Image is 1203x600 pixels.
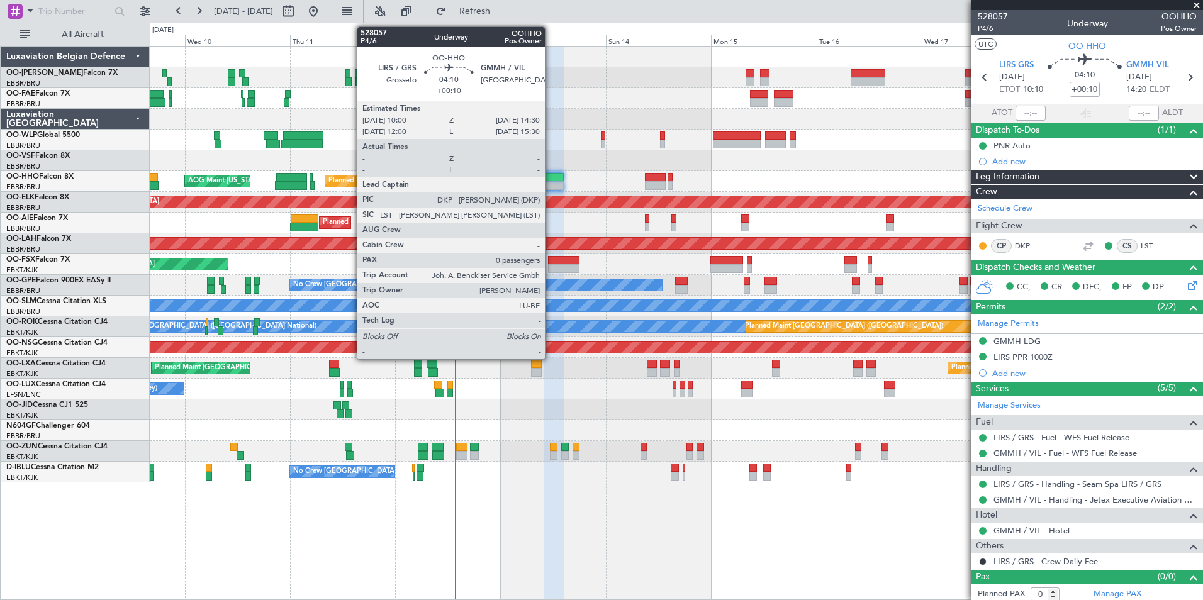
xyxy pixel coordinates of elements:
a: EBBR/BRU [6,286,40,296]
span: OO-ELK [6,194,35,201]
div: [DATE] [152,25,174,36]
div: Add new [992,156,1197,167]
span: Dispatch Checks and Weather [976,260,1095,275]
div: Add new [992,368,1197,379]
span: N604GF [6,422,36,430]
input: --:-- [1016,106,1046,121]
a: OO-NSGCessna Citation CJ4 [6,339,108,347]
div: PNR Auto [993,140,1031,151]
span: ALDT [1162,107,1183,119]
span: OO-HHO [1068,40,1106,53]
span: 14:20 [1126,84,1146,96]
a: EBBR/BRU [6,203,40,213]
div: Planned Maint [GEOGRAPHIC_DATA] ([GEOGRAPHIC_DATA] National) [155,358,383,377]
a: OO-VSFFalcon 8X [6,152,70,160]
a: Schedule Crew [978,203,1032,215]
a: OO-[PERSON_NAME]Falcon 7X [6,69,118,77]
span: OO-HHO [6,173,39,181]
a: OO-LXACessna Citation CJ4 [6,360,106,367]
button: UTC [975,38,997,50]
span: OO-VSF [6,152,35,160]
a: GMMH / VIL - Hotel [993,525,1070,536]
button: Refresh [430,1,505,21]
span: OO-FSX [6,256,35,264]
div: CP [991,239,1012,253]
a: EBKT/KJK [6,473,38,482]
span: ATOT [992,107,1012,119]
span: CR [1051,281,1062,294]
div: Tue 16 [817,35,922,46]
span: (0/0) [1158,570,1176,583]
button: All Aircraft [14,25,137,45]
span: Others [976,539,1004,553]
span: OO-WLP [6,131,37,139]
span: Dispatch To-Dos [976,123,1039,138]
div: Mon 15 [711,35,816,46]
span: P4/6 [978,23,1008,34]
span: Fuel [976,415,993,430]
a: EBBR/BRU [6,141,40,150]
span: [DATE] [999,71,1025,84]
a: EBKT/KJK [6,369,38,379]
span: Hotel [976,508,997,523]
div: Planned Maint Geneva (Cointrin) [328,172,432,191]
a: EBBR/BRU [6,431,40,441]
a: LIRS / GRS - Fuel - WFS Fuel Release [993,432,1129,443]
a: LFSN/ENC [6,390,41,399]
div: Wed 10 [185,35,290,46]
a: EBBR/BRU [6,162,40,171]
span: Pos Owner [1161,23,1197,34]
div: Underway [1067,17,1108,30]
span: Flight Crew [976,219,1022,233]
span: Pax [976,570,990,584]
span: OO-LXA [6,360,36,367]
span: Crew [976,185,997,199]
a: EBBR/BRU [6,224,40,233]
span: OO-[PERSON_NAME] [6,69,83,77]
a: GMMH / VIL - Fuel - WFS Fuel Release [993,448,1137,458]
span: LIRS GRS [999,59,1034,72]
div: Fri 12 [395,35,500,46]
span: CC, [1017,281,1031,294]
span: OO-ZUN [6,443,38,450]
span: (2/2) [1158,300,1176,313]
span: Permits [976,300,1005,314]
a: OO-LAHFalcon 7X [6,235,71,243]
span: (5/5) [1158,381,1176,394]
span: (1/1) [1158,123,1176,136]
a: EBKT/KJK [6,265,38,275]
span: OO-FAE [6,90,35,97]
a: EBKT/KJK [6,452,38,462]
span: 528057 [978,10,1008,23]
div: Wed 17 [922,35,1027,46]
span: OO-GPE [6,277,36,284]
span: OO-SLM [6,297,36,305]
a: D-IBLUCessna Citation M2 [6,464,99,471]
span: 10:10 [1023,84,1043,96]
a: OO-GPEFalcon 900EX EASy II [6,277,111,284]
div: Planned Maint [GEOGRAPHIC_DATA] ([GEOGRAPHIC_DATA]) [951,358,1150,377]
a: OO-WLPGlobal 5500 [6,131,80,139]
a: OO-LUXCessna Citation CJ4 [6,381,106,388]
a: Manage Permits [978,318,1039,330]
span: Handling [976,462,1012,476]
span: [DATE] [1126,71,1152,84]
a: LIRS / GRS - Crew Daily Fee [993,556,1098,567]
a: DKP [1015,240,1043,252]
div: A/C Unavailable [GEOGRAPHIC_DATA] ([GEOGRAPHIC_DATA] National) [82,317,316,336]
span: Leg Information [976,170,1039,184]
div: Planned Maint [GEOGRAPHIC_DATA] ([GEOGRAPHIC_DATA]) [323,213,521,232]
span: OO-NSG [6,339,38,347]
a: LST [1141,240,1169,252]
span: OO-LUX [6,381,36,388]
a: OO-FSXFalcon 7X [6,256,70,264]
div: AOG Maint [US_STATE] ([GEOGRAPHIC_DATA]) [188,172,340,191]
span: FP [1122,281,1132,294]
a: EBBR/BRU [6,182,40,192]
span: ETOT [999,84,1020,96]
div: Sat 13 [501,35,606,46]
a: OO-HHOFalcon 8X [6,173,74,181]
span: GMMH VIL [1126,59,1169,72]
a: OO-FAEFalcon 7X [6,90,70,97]
span: OO-AIE [6,214,33,222]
